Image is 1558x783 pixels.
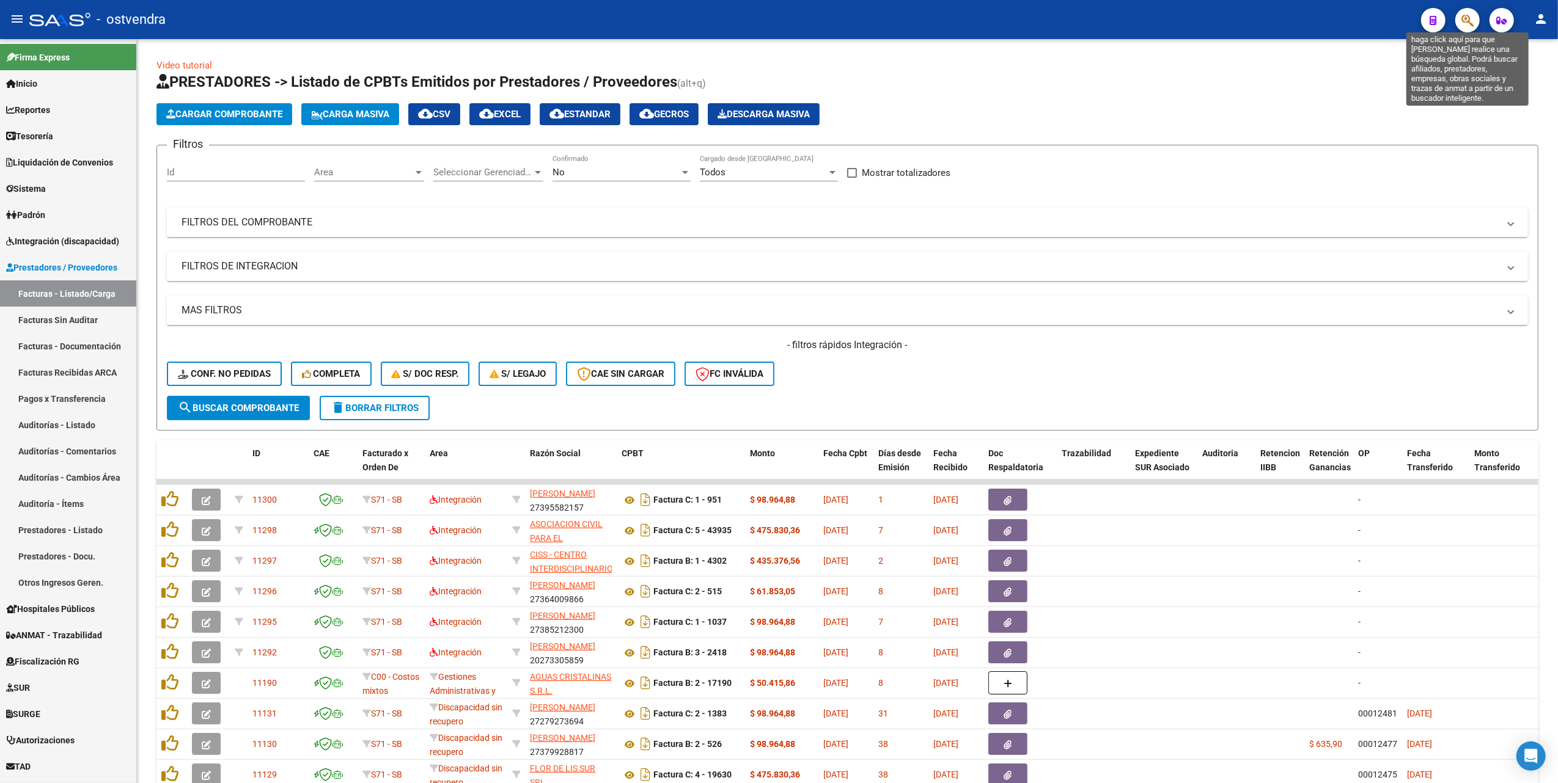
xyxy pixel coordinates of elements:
[933,525,958,535] span: [DATE]
[933,647,958,657] span: [DATE]
[248,440,309,494] datatable-header-cell: ID
[933,678,958,688] span: [DATE]
[252,495,277,504] span: 11300
[371,525,402,535] span: S71 - SB
[6,129,53,143] span: Tesorería
[878,556,883,566] span: 2
[252,708,277,718] span: 11131
[331,402,419,413] span: Borrar Filtros
[530,701,612,726] div: 27279273694
[430,495,482,504] span: Integración
[6,760,31,773] span: TAD
[1358,495,1361,504] span: -
[878,647,883,657] span: 8
[167,396,310,420] button: Buscar Comprobante
[156,60,212,71] a: Video tutorial
[302,368,361,379] span: Completa
[823,525,848,535] span: [DATE]
[1309,448,1351,472] span: Retención Ganancias
[750,525,800,535] strong: $ 475.830,36
[430,733,502,757] span: Discapacidad sin recupero
[178,368,271,379] span: Conf. no pedidas
[381,362,470,386] button: S/ Doc Resp.
[6,182,46,195] span: Sistema
[750,448,775,458] span: Monto
[823,647,848,657] span: [DATE]
[252,556,277,566] span: 11297
[933,556,958,566] span: [DATE]
[1130,440,1197,494] datatable-header-cell: Expediente SUR Asociado
[182,216,1499,229] mat-panel-title: FILTROS DEL COMPROBANTE
[252,586,277,596] span: 11296
[1402,440,1469,494] datatable-header-cell: Fecha Transferido
[878,586,883,596] span: 8
[371,586,402,596] span: S71 - SB
[309,440,358,494] datatable-header-cell: CAE
[371,770,402,779] span: S71 - SB
[549,109,611,120] span: Estandar
[745,440,818,494] datatable-header-cell: Monto
[750,678,795,688] strong: $ 50.415,86
[540,103,620,125] button: Estandar
[639,106,654,121] mat-icon: cloud_download
[418,109,450,120] span: CSV
[718,109,810,120] span: Descarga Masiva
[653,740,722,749] strong: Factura B: 2 - 526
[252,617,277,627] span: 11295
[167,208,1528,237] mat-expansion-panel-header: FILTROS DEL COMPROBANTE
[6,235,119,248] span: Integración (discapacidad)
[182,260,1499,273] mat-panel-title: FILTROS DE INTEGRACION
[1469,440,1537,494] datatable-header-cell: Monto Transferido
[6,103,50,117] span: Reportes
[311,109,389,120] span: Carga Masiva
[1358,586,1361,596] span: -
[823,495,848,504] span: [DATE]
[430,702,502,726] span: Discapacidad sin recupero
[469,103,531,125] button: EXCEL
[530,580,595,590] span: [PERSON_NAME]
[878,448,921,472] span: Días desde Emisión
[639,109,689,120] span: Gecros
[6,734,75,747] span: Autorizaciones
[823,586,848,596] span: [DATE]
[638,490,653,509] i: Descargar documento
[622,448,644,458] span: CPBT
[878,678,883,688] span: 8
[823,617,848,627] span: [DATE]
[530,609,612,635] div: 27385212300
[553,167,565,178] span: No
[823,770,848,779] span: [DATE]
[530,519,611,599] span: ASOCIACION CIVIL PARA EL DESARROLLO DE LA EDUCACION ESPECIAL Y LA INTEGRACION ADEEI
[433,167,532,178] span: Seleccionar Gerenciador
[358,440,425,494] datatable-header-cell: Facturado x Orden De
[530,611,595,621] span: [PERSON_NAME]
[167,362,282,386] button: Conf. no pedidas
[933,495,958,504] span: [DATE]
[566,362,675,386] button: CAE SIN CARGAR
[6,628,102,642] span: ANMAT - Trazabilidad
[530,639,612,665] div: 20273305859
[6,51,70,64] span: Firma Express
[933,586,958,596] span: [DATE]
[167,296,1528,325] mat-expansion-panel-header: MAS FILTROS
[362,672,419,696] span: C00 - Costos mixtos
[331,400,345,415] mat-icon: delete
[638,551,653,570] i: Descargar documento
[252,525,277,535] span: 11298
[167,252,1528,281] mat-expansion-panel-header: FILTROS DE INTEGRACION
[1407,448,1453,472] span: Fecha Transferido
[1407,770,1432,779] span: [DATE]
[1197,440,1255,494] datatable-header-cell: Auditoria
[823,448,867,458] span: Fecha Cpbt
[696,368,763,379] span: FC Inválida
[178,402,299,413] span: Buscar Comprobante
[750,770,800,779] strong: $ 475.830,36
[530,517,612,543] div: 30697586942
[156,103,292,125] button: Cargar Comprobante
[653,495,722,505] strong: Factura C: 1 - 951
[314,167,413,178] span: Area
[530,487,612,512] div: 27395582157
[1062,448,1111,458] span: Trazabilidad
[708,103,820,125] app-download-masive: Descarga masiva de comprobantes (adjuntos)
[430,586,482,596] span: Integración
